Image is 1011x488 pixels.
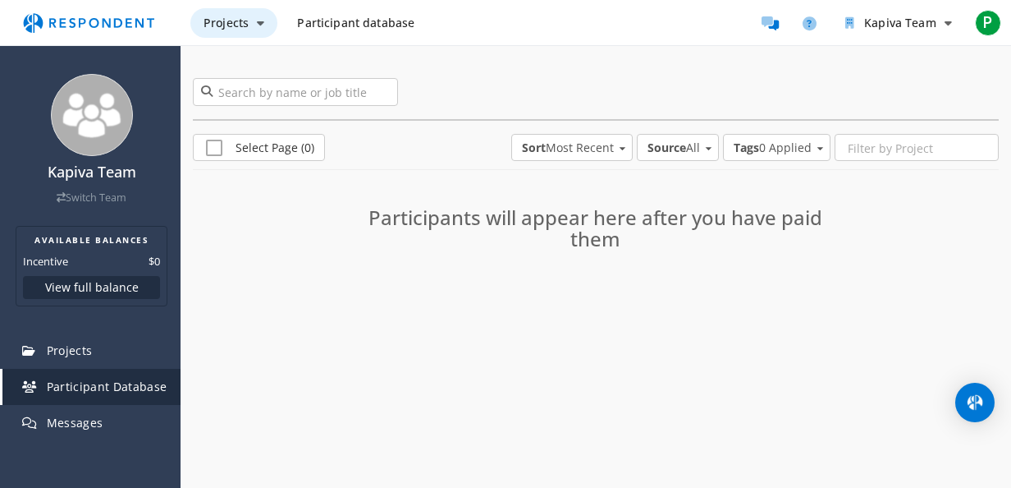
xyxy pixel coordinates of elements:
[637,134,719,161] md-select: Source: All
[723,134,830,161] md-select: Tags
[16,226,167,306] section: Balance summary
[352,207,840,251] h3: Participants will appear here after you have paid them
[522,140,546,155] strong: Sort
[511,134,633,161] md-select: Sort: Most Recent
[23,233,160,246] h2: AVAILABLE BALANCES
[522,140,614,156] span: Most Recent
[193,78,398,106] input: Search by name or job title
[13,7,164,39] img: respondent-logo.png
[206,140,314,159] span: Select Page (0)
[149,253,160,269] dd: $0
[835,135,998,163] input: Filter by Project
[51,74,133,156] img: team_avatar_256.png
[57,191,126,205] a: Switch Team
[647,140,700,156] span: All
[753,7,786,39] a: Message participants
[297,15,414,30] span: Participant database
[204,15,249,30] span: Projects
[23,276,160,299] button: View full balance
[47,415,103,430] span: Messages
[972,8,1004,38] button: P
[193,134,325,161] a: Select Page (0)
[975,10,1001,36] span: P
[955,383,995,422] div: Open Intercom Messenger
[11,164,172,181] h4: Kapiva Team
[647,140,686,155] strong: Source
[23,253,68,269] dt: Incentive
[832,8,965,38] button: Kapiva Team
[284,8,428,38] a: Participant database
[47,379,167,394] span: Participant Database
[793,7,826,39] a: Help and support
[864,15,936,30] span: Kapiva Team
[47,343,93,358] span: Projects
[190,8,277,38] button: Projects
